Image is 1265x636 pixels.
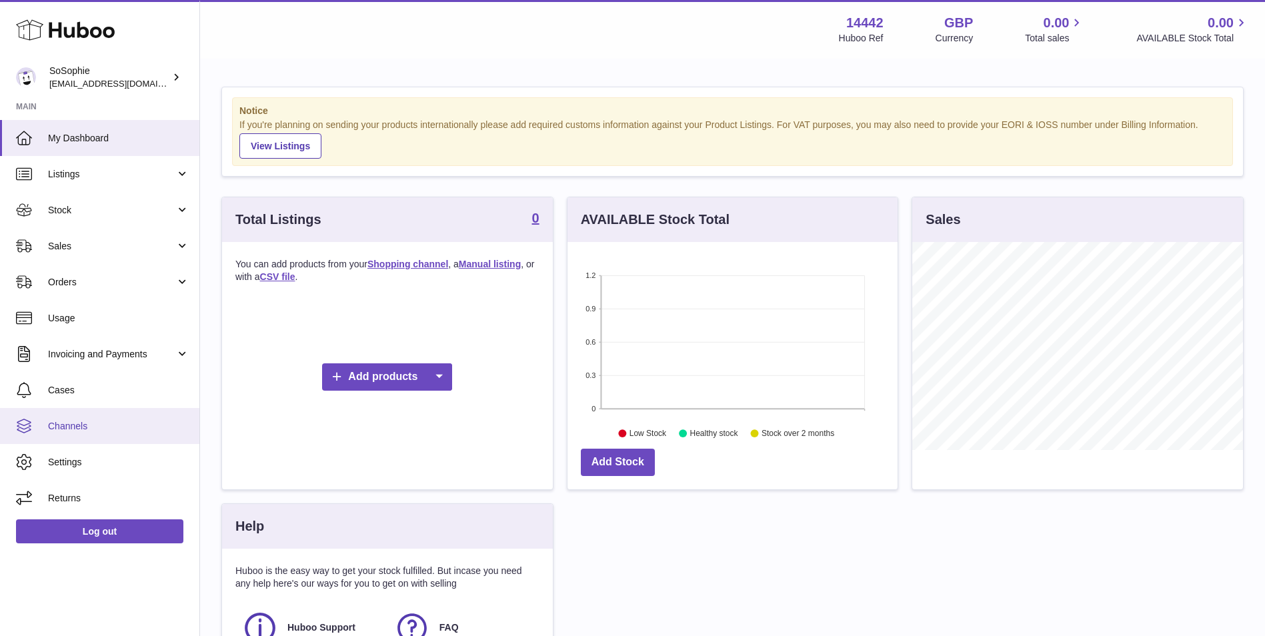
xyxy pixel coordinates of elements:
[48,492,189,505] span: Returns
[235,565,539,590] p: Huboo is the easy way to get your stock fulfilled. But incase you need any help here's our ways f...
[585,305,595,313] text: 0.9
[532,211,539,225] strong: 0
[846,14,884,32] strong: 14442
[629,429,667,438] text: Low Stock
[322,363,452,391] a: Add products
[926,211,960,229] h3: Sales
[585,371,595,379] text: 0.3
[585,338,595,346] text: 0.6
[287,621,355,634] span: Huboo Support
[235,211,321,229] h3: Total Listings
[235,517,264,535] h3: Help
[1208,14,1234,32] span: 0.00
[936,32,974,45] div: Currency
[48,312,189,325] span: Usage
[48,204,175,217] span: Stock
[260,271,295,282] a: CSV file
[235,258,539,283] p: You can add products from your , a , or with a .
[459,259,521,269] a: Manual listing
[48,384,189,397] span: Cases
[1025,32,1084,45] span: Total sales
[532,211,539,227] a: 0
[48,348,175,361] span: Invoicing and Payments
[581,449,655,476] a: Add Stock
[239,105,1226,117] strong: Notice
[1044,14,1070,32] span: 0.00
[367,259,448,269] a: Shopping channel
[48,456,189,469] span: Settings
[1025,14,1084,45] a: 0.00 Total sales
[48,168,175,181] span: Listings
[439,621,459,634] span: FAQ
[585,271,595,279] text: 1.2
[581,211,730,229] h3: AVAILABLE Stock Total
[239,119,1226,159] div: If you're planning on sending your products internationally please add required customs informati...
[591,405,595,413] text: 0
[48,276,175,289] span: Orders
[839,32,884,45] div: Huboo Ref
[239,133,321,159] a: View Listings
[1136,14,1249,45] a: 0.00 AVAILABLE Stock Total
[48,420,189,433] span: Channels
[1136,32,1249,45] span: AVAILABLE Stock Total
[48,240,175,253] span: Sales
[16,67,36,87] img: internalAdmin-14442@internal.huboo.com
[16,519,183,543] a: Log out
[762,429,834,438] text: Stock over 2 months
[49,65,169,90] div: SoSophie
[944,14,973,32] strong: GBP
[49,78,196,89] span: [EMAIL_ADDRESS][DOMAIN_NAME]
[48,132,189,145] span: My Dashboard
[690,429,738,438] text: Healthy stock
